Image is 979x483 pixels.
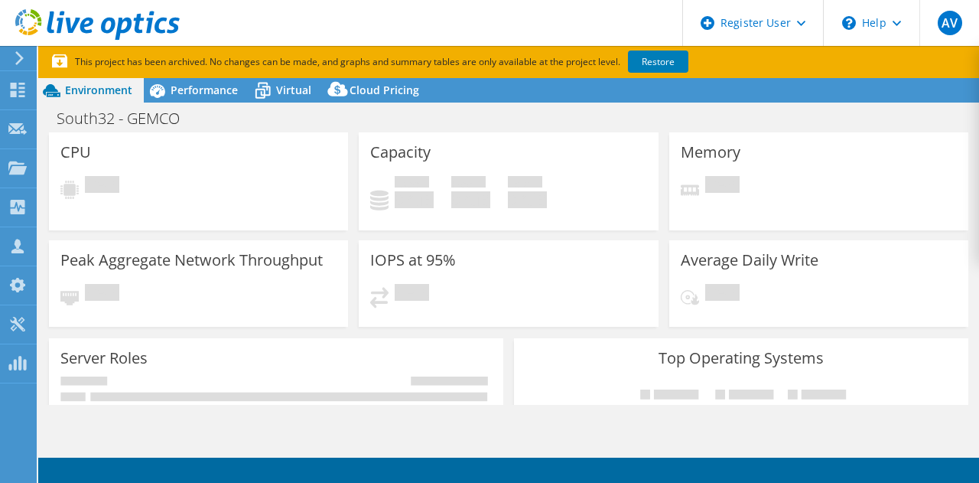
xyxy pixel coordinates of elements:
[370,144,431,161] h3: Capacity
[350,83,419,97] span: Cloud Pricing
[705,284,740,305] span: Pending
[628,51,688,73] a: Restore
[85,284,119,305] span: Pending
[85,176,119,197] span: Pending
[52,54,802,70] p: This project has been archived. No changes can be made, and graphs and summary tables are only av...
[681,144,740,161] h3: Memory
[681,252,818,269] h3: Average Daily Write
[370,252,456,269] h3: IOPS at 95%
[508,191,547,208] h4: 0 GiB
[60,350,148,367] h3: Server Roles
[451,176,486,191] span: Free
[171,83,238,97] span: Performance
[395,176,429,191] span: Used
[395,284,429,305] span: Pending
[525,350,957,367] h3: Top Operating Systems
[395,191,434,208] h4: 0 GiB
[508,176,542,191] span: Total
[451,191,490,208] h4: 0 GiB
[60,252,323,269] h3: Peak Aggregate Network Throughput
[842,16,856,30] svg: \n
[50,110,203,127] h1: South32 - GEMCO
[60,144,91,161] h3: CPU
[705,176,740,197] span: Pending
[276,83,311,97] span: Virtual
[65,83,132,97] span: Environment
[938,11,962,35] span: AV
